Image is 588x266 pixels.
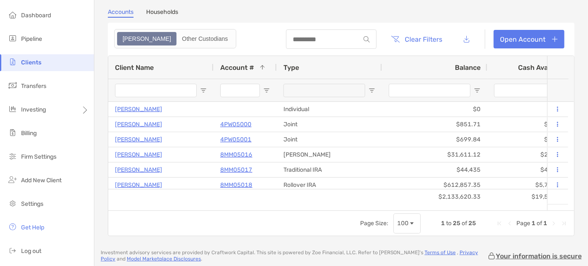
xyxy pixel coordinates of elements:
[551,220,557,227] div: Next Page
[118,33,176,45] div: Zoe
[277,132,382,147] div: Joint
[537,220,542,227] span: of
[114,29,236,48] div: segmented control
[21,59,41,66] span: Clients
[115,119,162,130] a: [PERSON_NAME]
[277,178,382,192] div: Rollover IRA
[101,250,478,262] a: Privacy Policy
[283,64,299,72] span: Type
[21,177,61,184] span: Add New Client
[487,117,572,132] div: $30.50
[487,162,572,177] div: $412.93
[506,220,513,227] div: Previous Page
[115,180,162,190] a: [PERSON_NAME]
[496,220,503,227] div: First Page
[21,106,46,113] span: Investing
[453,220,460,227] span: 25
[487,147,572,162] div: $286.84
[474,87,481,94] button: Open Filter Menu
[487,189,572,204] div: $19,571.67
[21,35,42,43] span: Pipeline
[382,102,487,117] div: $0
[115,84,197,97] input: Client Name Filter Input
[21,130,37,137] span: Billing
[220,165,252,175] a: 8MM05017
[382,117,487,132] div: $851.71
[115,64,154,72] span: Client Name
[263,87,270,94] button: Open Filter Menu
[446,220,452,227] span: to
[487,102,572,117] div: $0
[21,224,44,231] span: Get Help
[441,220,445,227] span: 1
[8,175,18,185] img: add_new_client icon
[360,220,388,227] div: Page Size:
[487,178,572,192] div: $5,741.13
[21,200,43,207] span: Settings
[389,84,470,97] input: Balance Filter Input
[496,252,582,260] p: Your information is secure
[543,220,547,227] span: 1
[8,151,18,161] img: firm-settings icon
[382,132,487,147] div: $699.84
[115,165,162,175] a: [PERSON_NAME]
[127,256,201,262] a: Model Marketplace Disclosures
[468,220,476,227] span: 25
[146,8,178,18] a: Households
[220,149,252,160] a: 8MM05016
[8,104,18,114] img: investing icon
[108,8,134,18] a: Accounts
[455,64,481,72] span: Balance
[177,33,233,45] div: Other Custodians
[363,36,370,43] img: input icon
[516,220,530,227] span: Page
[21,247,41,255] span: Log out
[561,220,567,227] div: Last Page
[21,153,56,160] span: Firm Settings
[277,117,382,132] div: Joint
[101,250,487,262] p: Investment advisory services are provided by Craftwork Capital . This site is powered by Zoe Fina...
[220,134,251,145] a: 4PW05001
[382,178,487,192] div: $612,857.35
[21,82,46,90] span: Transfers
[220,119,251,130] a: 4PW05000
[8,10,18,20] img: dashboard icon
[369,87,375,94] button: Open Filter Menu
[382,162,487,177] div: $44,435
[115,104,162,114] a: [PERSON_NAME]
[115,134,162,145] a: [PERSON_NAME]
[487,132,572,147] div: $31.59
[8,57,18,67] img: clients icon
[385,30,449,48] button: Clear Filters
[8,33,18,43] img: pipeline icon
[8,80,18,90] img: transfers icon
[220,180,252,190] a: 8MM05018
[115,149,162,160] a: [PERSON_NAME]
[220,84,260,97] input: Account # Filter Input
[397,220,409,227] div: 100
[200,87,207,94] button: Open Filter Menu
[532,220,535,227] span: 1
[494,30,564,48] a: Open Account
[382,147,487,162] div: $31,611.12
[382,189,487,204] div: $2,133,620.33
[425,250,456,255] a: Terms of Use
[462,220,467,227] span: of
[8,245,18,255] img: logout icon
[8,128,18,138] img: billing icon
[277,162,382,177] div: Traditional IRA
[8,222,18,232] img: get-help icon
[21,12,51,19] span: Dashboard
[518,64,565,72] span: Cash Available
[8,198,18,208] img: settings icon
[393,213,421,234] div: Page Size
